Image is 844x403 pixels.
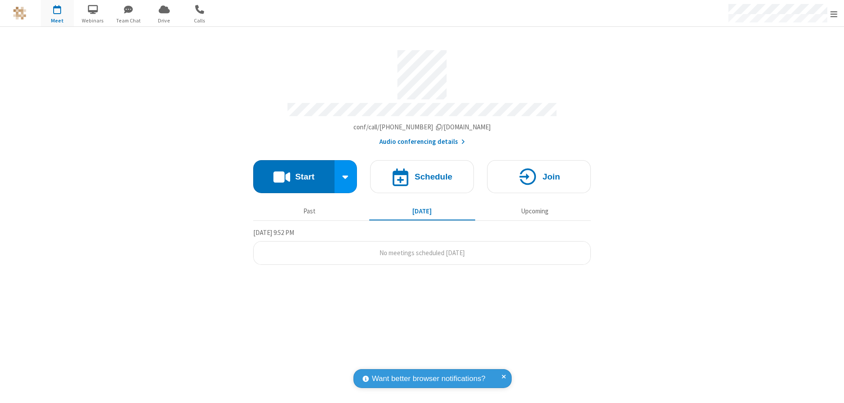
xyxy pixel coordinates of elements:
[253,44,591,147] section: Account details
[253,228,294,237] span: [DATE] 9:52 PM
[335,160,357,193] div: Start conference options
[183,17,216,25] span: Calls
[253,227,591,265] section: Today's Meetings
[542,172,560,181] h4: Join
[372,373,485,385] span: Want better browser notifications?
[369,203,475,220] button: [DATE]
[353,122,491,132] button: Copy my meeting room linkCopy my meeting room link
[112,17,145,25] span: Team Chat
[148,17,181,25] span: Drive
[415,172,452,181] h4: Schedule
[295,172,314,181] h4: Start
[370,160,474,193] button: Schedule
[41,17,74,25] span: Meet
[482,203,588,220] button: Upcoming
[76,17,109,25] span: Webinars
[353,123,491,131] span: Copy my meeting room link
[13,7,26,20] img: QA Selenium DO NOT DELETE OR CHANGE
[487,160,591,193] button: Join
[379,137,465,147] button: Audio conferencing details
[257,203,363,220] button: Past
[379,249,465,257] span: No meetings scheduled [DATE]
[253,160,335,193] button: Start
